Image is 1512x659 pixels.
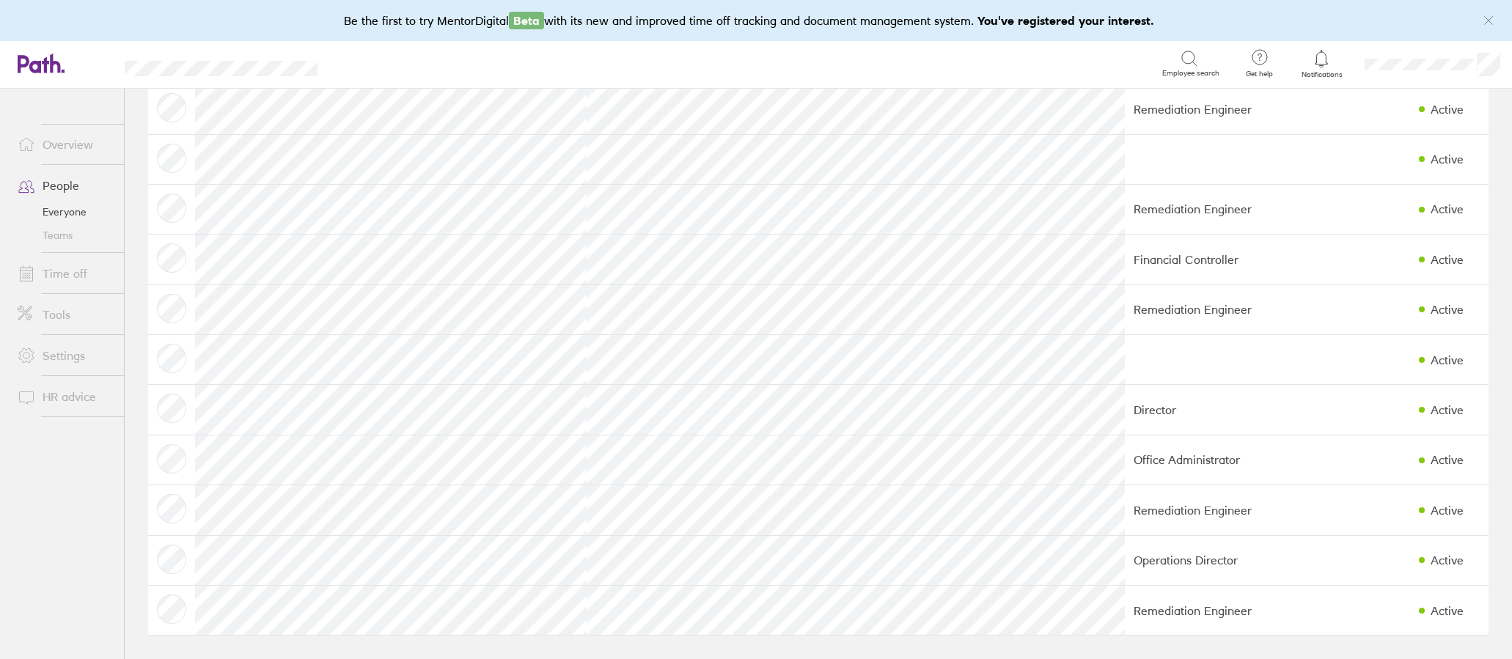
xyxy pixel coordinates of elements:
div: Active [1431,152,1464,166]
span: Notifications [1298,70,1346,79]
div: Active [1431,553,1464,567]
div: Active [1431,253,1464,266]
td: Remediation Engineer [1125,284,1361,334]
td: Remediation Engineer [1125,485,1361,535]
span: Employee search [1162,69,1219,78]
td: Operations Director [1125,535,1361,585]
div: Active [1431,303,1464,316]
td: Financial Controller [1125,235,1361,284]
a: Tools [6,300,124,329]
a: Notifications [1298,48,1346,79]
a: Settings [6,341,124,370]
a: Overview [6,130,124,159]
a: Teams [6,224,124,247]
a: Time off [6,259,124,288]
td: Remediation Engineer [1125,84,1361,134]
div: Active [1431,103,1464,116]
a: HR advice [6,382,124,411]
div: Be the first to try MentorDigital with its new and improved time off tracking and document manage... [344,12,1169,29]
span: Get help [1236,70,1283,78]
a: People [6,171,124,200]
td: Remediation Engineer [1125,586,1361,636]
td: Remediation Engineer [1125,184,1361,234]
div: Active [1431,353,1464,367]
div: Active [1431,604,1464,617]
div: Active [1431,202,1464,216]
div: Active [1431,403,1464,416]
td: Director [1125,385,1361,435]
div: Search [357,56,394,70]
b: You've registered your interest. [977,13,1154,28]
span: Beta [509,12,544,29]
div: Active [1431,453,1464,466]
div: Active [1431,504,1464,517]
td: Office Administrator [1125,435,1361,485]
a: Everyone [6,200,124,224]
